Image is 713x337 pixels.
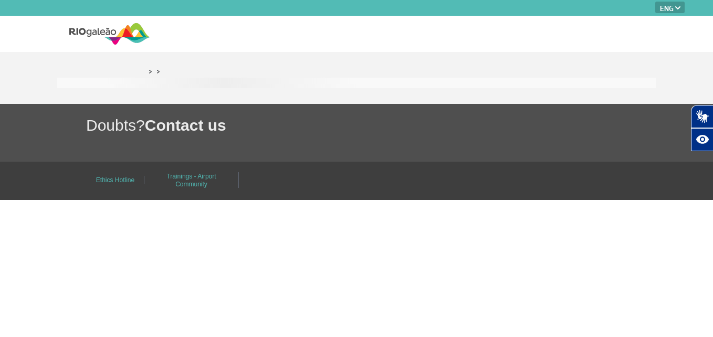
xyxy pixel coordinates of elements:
[156,65,160,77] a: >
[96,173,134,187] a: Ethics Hotline
[86,114,713,136] h1: Doubts?
[691,128,713,151] button: Abrir recursos assistivos.
[149,65,152,77] a: >
[145,117,226,134] span: Contact us
[691,105,713,151] div: Plugin de acessibilidade da Hand Talk.
[691,105,713,128] button: Abrir tradutor de língua de sinais.
[166,169,216,192] a: Trainings - Airport Community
